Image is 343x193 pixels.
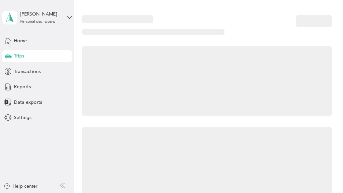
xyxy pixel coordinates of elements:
span: Home [14,37,27,44]
span: Settings [14,114,31,121]
div: [PERSON_NAME] [20,11,62,18]
span: Reports [14,83,31,90]
span: Trips [14,53,24,59]
div: Personal dashboard [20,20,56,24]
span: Data exports [14,99,42,106]
button: Help center [4,183,37,190]
span: Transactions [14,68,41,75]
iframe: Everlance-gr Chat Button Frame [306,156,343,193]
